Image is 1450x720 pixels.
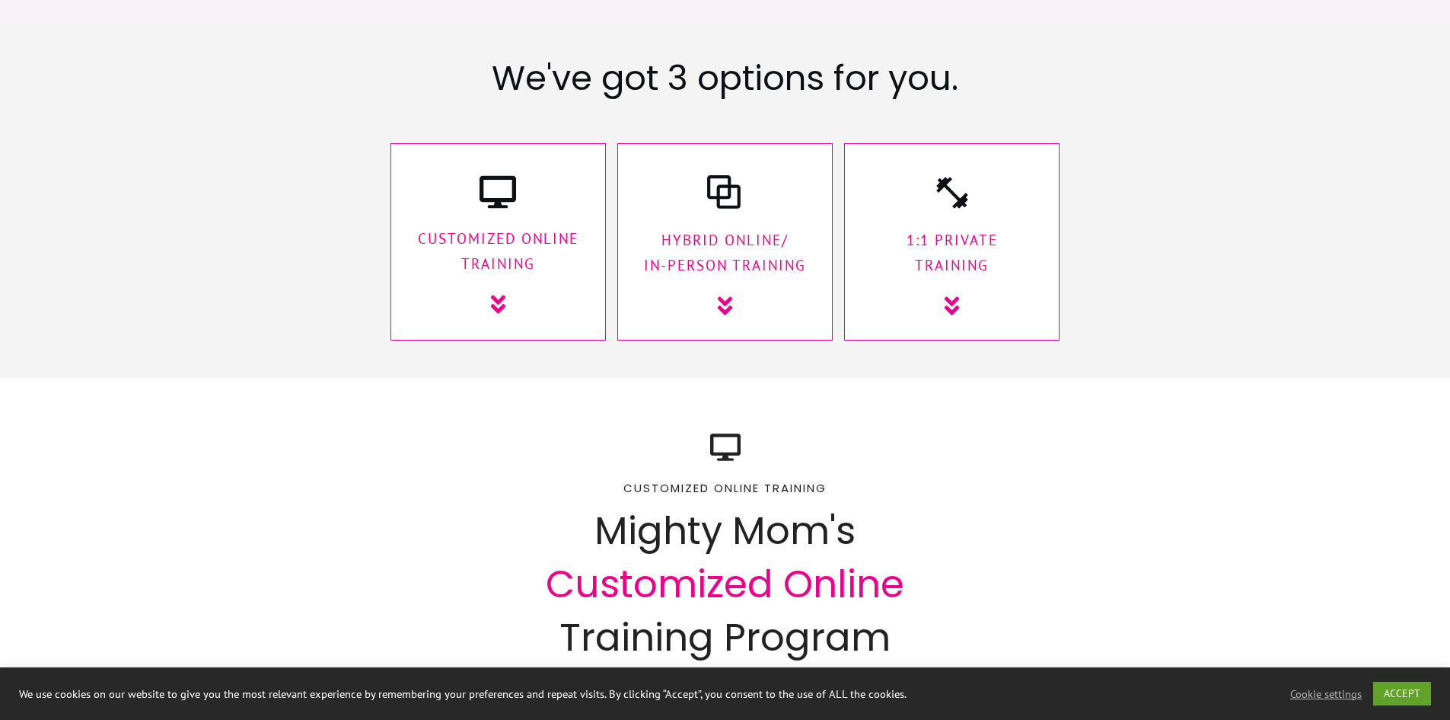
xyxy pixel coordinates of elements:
h2: We've got 3 options for you. [314,54,1136,120]
p: CUstomized Online Training [406,226,590,277]
div: We use cookies on our website to give you the most relevant experience by remembering your prefer... [19,687,1008,701]
p: 1:1 Private Training [860,228,1044,279]
span: Mighty Mom's [594,504,856,558]
a: Cookie settings [1290,687,1362,701]
p: Customized online training [315,478,1136,502]
a: ACCEPT [1373,682,1431,706]
span: Training Program [559,610,891,664]
p: HyBrid Online/ In-Person Training [633,228,817,279]
span: Customized Online [546,557,904,611]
